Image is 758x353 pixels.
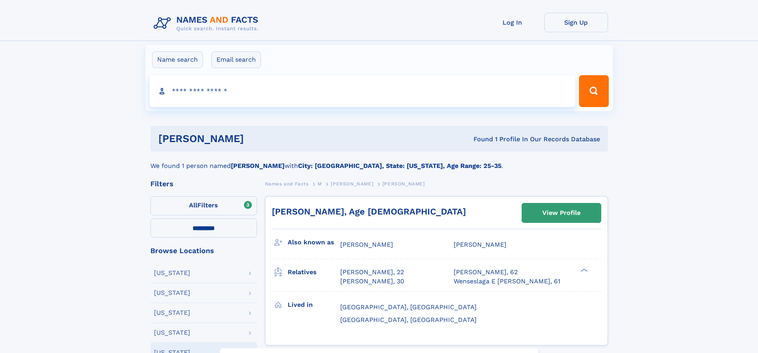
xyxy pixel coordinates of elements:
div: Found 1 Profile In Our Records Database [359,135,600,144]
div: View Profile [542,204,581,222]
a: [PERSON_NAME] [331,179,373,189]
label: Email search [211,51,261,68]
h3: Lived in [288,298,340,312]
b: City: [GEOGRAPHIC_DATA], State: [US_STATE], Age Range: 25-35 [298,162,501,170]
span: All [189,201,197,209]
div: [US_STATE] [154,290,190,296]
span: M [318,181,322,187]
h1: [PERSON_NAME] [158,134,359,144]
span: [GEOGRAPHIC_DATA], [GEOGRAPHIC_DATA] [340,303,477,311]
span: [PERSON_NAME] [340,241,393,248]
div: ❯ [579,268,588,273]
a: [PERSON_NAME], Age [DEMOGRAPHIC_DATA] [272,207,466,216]
a: [PERSON_NAME], 30 [340,277,404,286]
button: Search Button [579,75,608,107]
a: [PERSON_NAME], 62 [454,268,518,277]
h3: Relatives [288,265,340,279]
span: [GEOGRAPHIC_DATA], [GEOGRAPHIC_DATA] [340,316,477,324]
div: We found 1 person named with . [150,152,608,171]
span: [PERSON_NAME] [331,181,373,187]
img: Logo Names and Facts [150,13,265,34]
div: [US_STATE] [154,310,190,316]
input: search input [150,75,576,107]
span: [PERSON_NAME] [382,181,425,187]
label: Filters [150,196,257,215]
b: [PERSON_NAME] [231,162,284,170]
a: View Profile [522,203,601,222]
a: Names and Facts [265,179,309,189]
a: M [318,179,322,189]
h3: Also known as [288,236,340,249]
div: [US_STATE] [154,270,190,276]
label: Name search [152,51,203,68]
a: [PERSON_NAME], 22 [340,268,404,277]
span: [PERSON_NAME] [454,241,507,248]
a: Log In [481,13,544,32]
div: Browse Locations [150,247,257,254]
a: Sign Up [544,13,608,32]
a: Wenseslaga E [PERSON_NAME], 61 [454,277,560,286]
div: Filters [150,180,257,187]
div: [US_STATE] [154,330,190,336]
